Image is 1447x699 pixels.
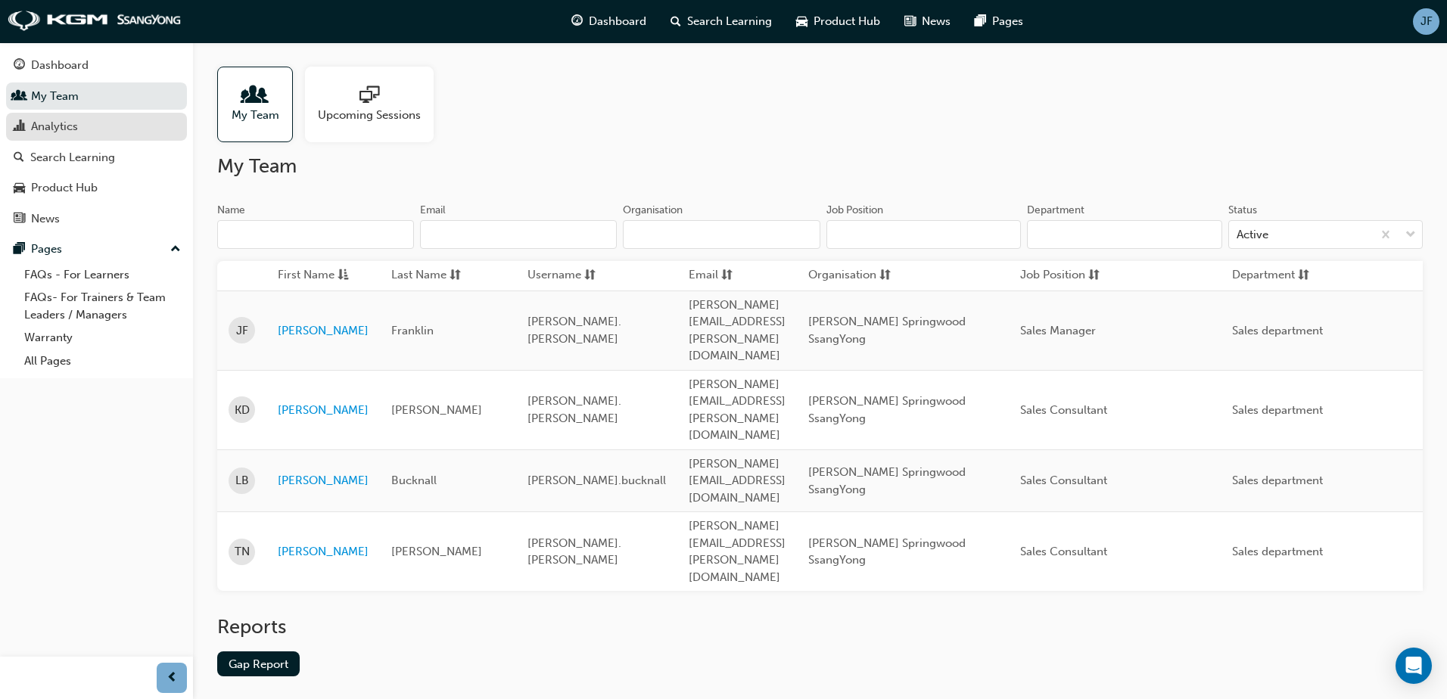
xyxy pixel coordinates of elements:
span: up-icon [170,240,181,259]
span: [PERSON_NAME].[PERSON_NAME] [527,394,621,425]
a: guage-iconDashboard [559,6,658,37]
button: Departmentsorting-icon [1232,266,1315,285]
a: news-iconNews [892,6,963,37]
div: Analytics [31,118,78,135]
span: search-icon [671,12,681,31]
span: TN [235,543,250,561]
a: [PERSON_NAME] [278,543,369,561]
span: people-icon [245,85,265,107]
a: My Team [6,82,187,110]
div: Email [420,203,446,218]
span: Search Learning [687,13,772,30]
div: News [31,210,60,228]
input: Name [217,220,414,249]
input: Department [1027,220,1222,249]
a: search-iconSearch Learning [658,6,784,37]
span: JF [1421,13,1433,30]
a: [PERSON_NAME] [278,472,369,489]
div: Name [217,203,245,218]
span: [PERSON_NAME][EMAIL_ADDRESS][DOMAIN_NAME] [689,457,786,505]
span: sorting-icon [450,266,461,285]
span: Franklin [391,324,434,337]
span: Last Name [391,266,447,285]
span: Sales Consultant [1020,474,1107,487]
span: pages-icon [14,243,25,256]
button: Pages [6,235,187,263]
span: guage-icon [571,12,583,31]
a: pages-iconPages [963,6,1035,37]
span: Job Position [1020,266,1085,285]
span: [PERSON_NAME] Springwood SsangYong [808,536,966,567]
span: [PERSON_NAME] [391,403,482,417]
span: sorting-icon [1088,266,1100,285]
a: Gap Report [217,651,300,676]
span: KD [235,402,250,419]
span: Bucknall [391,474,437,487]
div: Status [1228,203,1257,218]
span: sessionType_ONLINE_URL-icon [359,85,379,107]
div: Product Hub [31,179,98,197]
div: Dashboard [31,57,89,74]
a: Upcoming Sessions [305,67,446,142]
a: News [6,205,187,233]
button: DashboardMy TeamAnalyticsSearch LearningProduct HubNews [6,48,187,235]
button: Emailsorting-icon [689,266,772,285]
span: Sales department [1232,474,1323,487]
span: Upcoming Sessions [318,107,421,124]
span: sorting-icon [584,266,596,285]
button: First Nameasc-icon [278,266,361,285]
span: car-icon [796,12,808,31]
a: Warranty [18,326,187,349]
span: Email [689,266,718,285]
div: Organisation [623,203,683,218]
span: [PERSON_NAME] Springwood SsangYong [808,394,966,425]
a: [PERSON_NAME] [278,322,369,340]
span: people-icon [14,90,25,104]
div: Open Intercom Messenger [1396,648,1432,684]
span: First Name [278,266,335,285]
span: sorting-icon [879,266,891,285]
span: chart-icon [14,120,25,134]
span: Sales Consultant [1020,545,1107,558]
span: Organisation [808,266,876,285]
input: Job Position [826,220,1022,249]
span: News [922,13,951,30]
a: FAQs - For Learners [18,263,187,287]
a: Search Learning [6,144,187,172]
span: [PERSON_NAME] [391,545,482,558]
button: Usernamesorting-icon [527,266,611,285]
img: kgm [8,11,182,32]
span: Username [527,266,581,285]
a: All Pages [18,349,187,373]
span: [PERSON_NAME].bucknall [527,474,666,487]
a: Product Hub [6,174,187,202]
span: [PERSON_NAME].[PERSON_NAME] [527,536,621,567]
span: car-icon [14,182,25,195]
span: [PERSON_NAME].[PERSON_NAME] [527,315,621,346]
button: Organisationsorting-icon [808,266,892,285]
span: Department [1232,266,1295,285]
span: [PERSON_NAME] Springwood SsangYong [808,465,966,496]
h2: Reports [217,615,1423,639]
span: Product Hub [814,13,880,30]
a: Analytics [6,113,187,141]
input: Organisation [623,220,820,249]
a: [PERSON_NAME] [278,402,369,419]
span: Dashboard [589,13,646,30]
span: sorting-icon [721,266,733,285]
div: Job Position [826,203,883,218]
span: [PERSON_NAME][EMAIL_ADDRESS][PERSON_NAME][DOMAIN_NAME] [689,519,786,584]
span: Pages [992,13,1023,30]
a: Dashboard [6,51,187,79]
span: search-icon [14,151,24,165]
a: car-iconProduct Hub [784,6,892,37]
span: pages-icon [975,12,986,31]
span: [PERSON_NAME] Springwood SsangYong [808,315,966,346]
span: Sales department [1232,403,1323,417]
span: sorting-icon [1298,266,1309,285]
div: Search Learning [30,149,115,166]
span: LB [235,472,249,489]
span: Sales department [1232,324,1323,337]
